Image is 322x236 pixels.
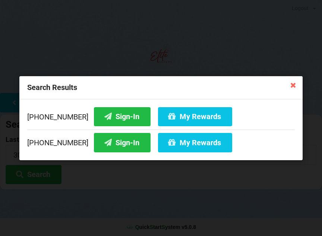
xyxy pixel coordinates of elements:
button: My Rewards [158,133,232,152]
div: Search Results [19,76,303,99]
button: My Rewards [158,107,232,126]
button: Sign-In [94,107,151,126]
div: [PHONE_NUMBER] [27,129,295,152]
div: [PHONE_NUMBER] [27,107,295,129]
button: Sign-In [94,133,151,152]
